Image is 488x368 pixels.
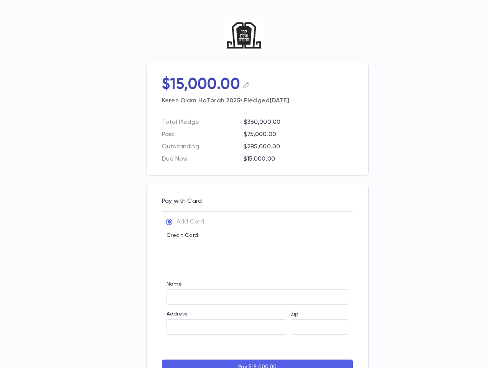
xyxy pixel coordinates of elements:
[162,197,353,205] p: Pay with Card
[162,118,239,126] p: Total Pledge
[244,155,353,163] p: $15,000.00
[291,311,298,317] label: Zip
[167,311,188,317] label: Address
[244,143,353,151] p: $285,000.00
[162,94,353,105] p: Keren Olam HaTorah 2025 • Pledged [DATE]
[167,232,348,238] p: Credit Card
[162,76,240,94] p: $15,000.00
[167,281,182,287] label: Name
[162,131,239,138] p: Paid
[176,218,204,226] p: Add Card
[224,17,265,51] img: Keren Olam Hatorah
[162,155,239,163] p: Due Now
[162,143,239,151] p: Outstanding
[244,131,353,138] p: $75,000.00
[244,118,353,126] p: $360,000.00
